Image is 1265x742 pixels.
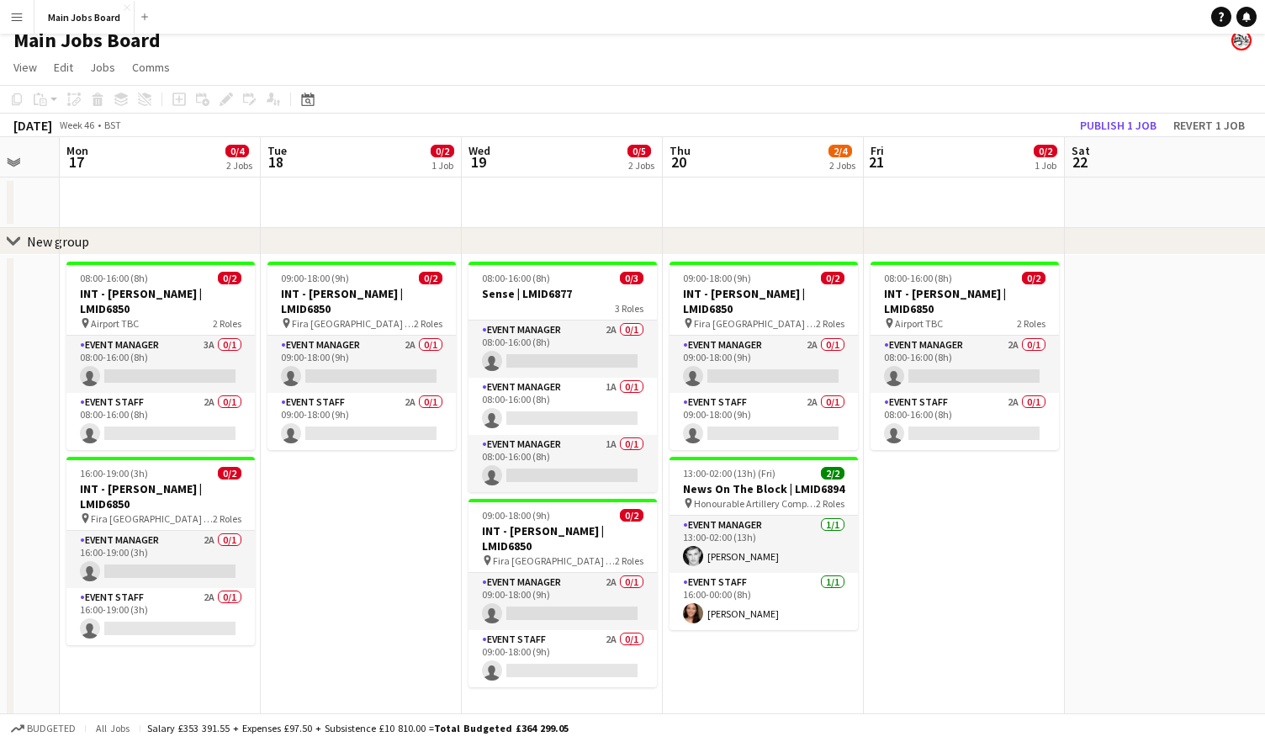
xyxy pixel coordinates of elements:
span: 0/2 [1034,145,1057,157]
span: 0/2 [218,272,241,284]
app-card-role: Event Manager2A0/108:00-16:00 (8h) [468,321,657,378]
app-job-card: 08:00-16:00 (8h)0/2INT - [PERSON_NAME] | LMID6850 Airport TBC2 RolesEvent Manager3A0/108:00-16:00... [66,262,255,450]
span: 0/2 [1022,272,1045,284]
span: Jobs [90,60,115,75]
span: 0/2 [620,509,643,522]
span: 2 Roles [615,554,643,567]
span: 16:00-19:00 (3h) [80,467,148,480]
h3: INT - [PERSON_NAME] | LMID6850 [670,286,858,316]
span: Tue [267,143,287,158]
span: Mon [66,143,88,158]
div: 1 Job [431,159,453,172]
span: 09:00-18:00 (9h) [281,272,349,284]
app-card-role: Event Staff1/116:00-00:00 (8h)[PERSON_NAME] [670,573,858,630]
div: 2 Jobs [628,159,654,172]
span: 09:00-18:00 (9h) [482,509,550,522]
span: All jobs [93,722,133,734]
span: 19 [466,152,490,172]
span: Fira [GEOGRAPHIC_DATA] Gran Via [91,512,213,525]
app-job-card: 09:00-18:00 (9h)0/2INT - [PERSON_NAME] | LMID6850 Fira [GEOGRAPHIC_DATA] Gran Via2 RolesEvent Man... [267,262,456,450]
span: Comms [132,60,170,75]
app-job-card: 08:00-16:00 (8h)0/3Sense | LMID68773 RolesEvent Manager2A0/108:00-16:00 (8h) Event Manager1A0/108... [468,262,657,492]
span: Sat [1072,143,1090,158]
span: 2/2 [821,467,844,480]
div: 2 Jobs [226,159,252,172]
h3: INT - [PERSON_NAME] | LMID6850 [66,481,255,511]
span: 0/5 [627,145,651,157]
span: 2 Roles [816,317,844,330]
a: Jobs [83,56,122,78]
app-job-card: 09:00-18:00 (9h)0/2INT - [PERSON_NAME] | LMID6850 Fira [GEOGRAPHIC_DATA] Gran Via2 RolesEvent Man... [468,499,657,687]
app-job-card: 13:00-02:00 (13h) (Fri)2/2News On The Block | LMID6894 Honourable Artillery Company2 RolesEvent M... [670,457,858,630]
span: 2 Roles [1017,317,1045,330]
span: Budgeted [27,723,76,734]
app-job-card: 16:00-19:00 (3h)0/2INT - [PERSON_NAME] | LMID6850 Fira [GEOGRAPHIC_DATA] Gran Via2 RolesEvent Man... [66,457,255,645]
h3: Sense | LMID6877 [468,286,657,301]
span: 2 Roles [414,317,442,330]
span: Fira [GEOGRAPHIC_DATA] Gran Via [694,317,816,330]
app-card-role: Event Manager1A0/108:00-16:00 (8h) [468,378,657,435]
app-card-role: Event Staff2A0/108:00-16:00 (8h) [66,393,255,450]
a: View [7,56,44,78]
h3: INT - [PERSON_NAME] | LMID6850 [871,286,1059,316]
span: 20 [667,152,691,172]
div: [DATE] [13,117,52,134]
span: 0/2 [431,145,454,157]
span: Week 46 [56,119,98,131]
span: 0/4 [225,145,249,157]
span: 17 [64,152,88,172]
span: 0/2 [419,272,442,284]
app-card-role: Event Staff2A0/116:00-19:00 (3h) [66,588,255,645]
span: 09:00-18:00 (9h) [683,272,751,284]
span: 08:00-16:00 (8h) [884,272,952,284]
app-card-role: Event Staff2A0/109:00-18:00 (9h) [468,630,657,687]
span: 21 [868,152,884,172]
app-card-role: Event Manager2A0/109:00-18:00 (9h) [267,336,456,393]
span: 2/4 [828,145,852,157]
span: 2 Roles [213,317,241,330]
span: Honourable Artillery Company [694,497,816,510]
span: View [13,60,37,75]
span: Fira [GEOGRAPHIC_DATA] Gran Via [292,317,414,330]
span: Airport TBC [895,317,943,330]
app-card-role: Event Manager2A0/109:00-18:00 (9h) [468,573,657,630]
h3: News On The Block | LMID6894 [670,481,858,496]
div: Salary £353 391.55 + Expenses £97.50 + Subsistence £10 810.00 = [147,722,569,734]
div: 2 Jobs [829,159,855,172]
h3: INT - [PERSON_NAME] | LMID6850 [267,286,456,316]
app-card-role: Event Manager2A0/109:00-18:00 (9h) [670,336,858,393]
span: 0/2 [218,467,241,480]
span: 08:00-16:00 (8h) [482,272,550,284]
app-job-card: 08:00-16:00 (8h)0/2INT - [PERSON_NAME] | LMID6850 Airport TBC2 RolesEvent Manager2A0/108:00-16:00... [871,262,1059,450]
a: Edit [47,56,80,78]
h3: INT - [PERSON_NAME] | LMID6850 [66,286,255,316]
span: Fri [871,143,884,158]
span: Total Budgeted £364 299.05 [434,722,569,734]
span: Thu [670,143,691,158]
app-card-role: Event Manager2A0/108:00-16:00 (8h) [871,336,1059,393]
span: 18 [265,152,287,172]
a: Comms [125,56,177,78]
span: Airport TBC [91,317,139,330]
span: Edit [54,60,73,75]
button: Publish 1 job [1073,114,1163,136]
app-job-card: 09:00-18:00 (9h)0/2INT - [PERSON_NAME] | LMID6850 Fira [GEOGRAPHIC_DATA] Gran Via2 RolesEvent Man... [670,262,858,450]
span: 3 Roles [615,302,643,315]
span: 08:00-16:00 (8h) [80,272,148,284]
button: Main Jobs Board [34,1,135,34]
app-card-role: Event Manager3A0/108:00-16:00 (8h) [66,336,255,393]
app-card-role: Event Staff2A0/109:00-18:00 (9h) [670,393,858,450]
app-card-role: Event Manager1A0/108:00-16:00 (8h) [468,435,657,492]
span: 0/2 [821,272,844,284]
span: 22 [1069,152,1090,172]
h3: INT - [PERSON_NAME] | LMID6850 [468,523,657,554]
div: 1 Job [1035,159,1056,172]
app-card-role: Event Staff2A0/109:00-18:00 (9h) [267,393,456,450]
